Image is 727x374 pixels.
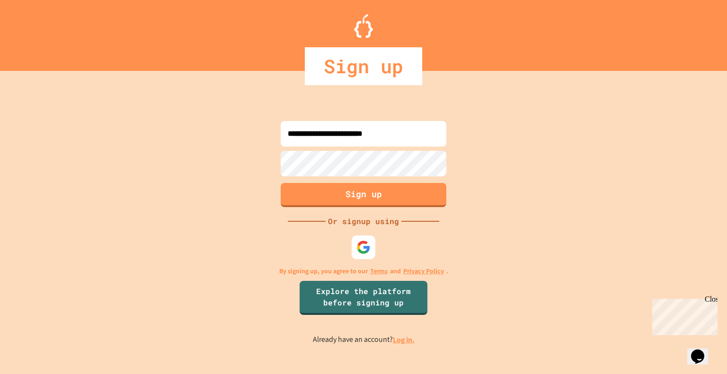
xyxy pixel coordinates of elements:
iframe: chat widget [648,295,718,335]
a: Terms [370,266,388,276]
div: Chat with us now!Close [4,4,65,60]
div: Or signup using [326,216,401,227]
button: Sign up [281,183,446,207]
img: google-icon.svg [356,240,371,254]
iframe: chat widget [687,336,718,365]
a: Log in. [393,335,415,345]
a: Explore the platform before signing up [300,281,427,315]
a: Privacy Policy [403,266,444,276]
p: Already have an account? [313,334,415,346]
div: Sign up [305,47,422,85]
p: By signing up, you agree to our and . [279,266,448,276]
img: Logo.svg [354,14,373,38]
